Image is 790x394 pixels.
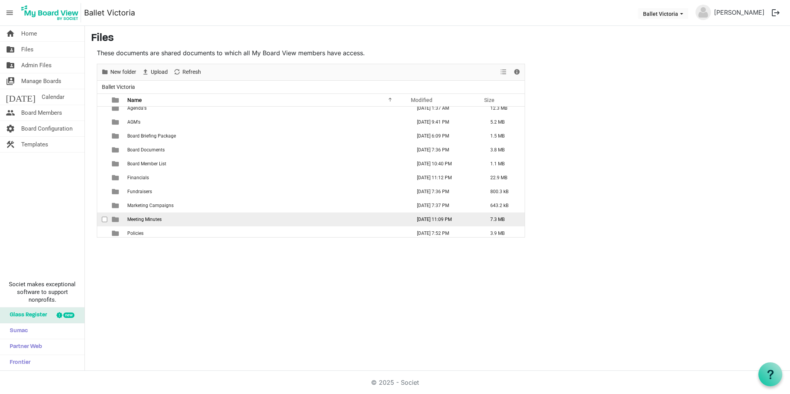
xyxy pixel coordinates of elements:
[6,307,47,323] span: Glass Register
[409,199,482,212] td: November 12, 2024 7:37 PM column header Modified
[110,67,137,77] span: New folder
[127,175,149,180] span: Financials
[107,171,125,185] td: is template cell column header type
[371,379,419,386] a: © 2025 - Societ
[6,121,15,136] span: settings
[127,147,165,153] span: Board Documents
[499,67,508,77] button: View dropdownbutton
[97,157,107,171] td: checkbox
[97,199,107,212] td: checkbox
[97,115,107,129] td: checkbox
[19,3,81,22] img: My Board View Logo
[6,42,15,57] span: folder_shared
[127,189,152,194] span: Fundraisers
[127,133,176,139] span: Board Briefing Package
[695,5,711,20] img: no-profile-picture.svg
[21,105,62,121] span: Board Members
[97,226,107,240] td: checkbox
[97,129,107,143] td: checkbox
[98,64,139,80] div: New folder
[482,185,525,199] td: 800.3 kB is template cell column header Size
[107,101,125,115] td: is template cell column header type
[127,217,162,222] span: Meeting Minutes
[3,280,81,304] span: Societ makes exceptional software to support nonprofits.
[125,212,409,226] td: Meeting Minutes is template cell column header Name
[42,89,64,105] span: Calendar
[140,67,169,77] button: Upload
[107,143,125,157] td: is template cell column header type
[125,171,409,185] td: Financials is template cell column header Name
[91,32,784,45] h3: Files
[97,171,107,185] td: checkbox
[711,5,768,20] a: [PERSON_NAME]
[127,161,166,166] span: Board Member List
[107,115,125,129] td: is template cell column header type
[6,89,35,105] span: [DATE]
[411,97,432,103] span: Modified
[482,226,525,240] td: 3.9 MB is template cell column header Size
[97,48,525,58] p: These documents are shared documents to which all My Board View members have access.
[638,8,688,19] button: Ballet Victoria dropdownbutton
[97,185,107,199] td: checkbox
[21,42,34,57] span: Files
[482,157,525,171] td: 1.1 MB is template cell column header Size
[6,26,15,41] span: home
[150,67,169,77] span: Upload
[125,185,409,199] td: Fundraisers is template cell column header Name
[172,67,203,77] button: Refresh
[482,143,525,157] td: 3.8 MB is template cell column header Size
[107,212,125,226] td: is template cell column header type
[768,5,784,21] button: logout
[107,185,125,199] td: is template cell column header type
[409,212,482,226] td: June 25, 2025 11:09 PM column header Modified
[409,143,482,157] td: November 12, 2024 7:36 PM column header Modified
[482,171,525,185] td: 22.9 MB is template cell column header Size
[21,121,73,136] span: Board Configuration
[21,73,61,89] span: Manage Boards
[127,97,142,103] span: Name
[84,5,135,20] a: Ballet Victoria
[512,67,522,77] button: Details
[139,64,170,80] div: Upload
[482,199,525,212] td: 643.2 kB is template cell column header Size
[19,3,84,22] a: My Board View Logo
[409,171,482,185] td: June 24, 2025 11:12 PM column header Modified
[125,129,409,143] td: Board Briefing Package is template cell column header Name
[100,82,137,92] span: Ballet Victoria
[97,101,107,115] td: checkbox
[409,101,482,115] td: April 30, 2025 1:37 AM column header Modified
[497,64,510,80] div: View
[409,129,482,143] td: February 01, 2022 6:09 PM column header Modified
[107,226,125,240] td: is template cell column header type
[127,231,143,236] span: Policies
[100,67,138,77] button: New folder
[63,312,74,318] div: new
[409,226,482,240] td: August 11, 2025 7:52 PM column header Modified
[125,143,409,157] td: Board Documents is template cell column header Name
[170,64,204,80] div: Refresh
[482,212,525,226] td: 7.3 MB is template cell column header Size
[97,212,107,226] td: checkbox
[484,97,495,103] span: Size
[6,137,15,152] span: construction
[6,58,15,73] span: folder_shared
[125,157,409,171] td: Board Member List is template cell column header Name
[6,339,42,355] span: Partner Web
[127,203,174,208] span: Marketing Campaigns
[107,129,125,143] td: is template cell column header type
[2,5,17,20] span: menu
[6,323,28,339] span: Sumac
[125,115,409,129] td: AGM's is template cell column header Name
[409,185,482,199] td: November 12, 2024 7:36 PM column header Modified
[127,119,140,125] span: AGM's
[107,199,125,212] td: is template cell column header type
[6,73,15,89] span: switch_account
[182,67,202,77] span: Refresh
[125,226,409,240] td: Policies is template cell column header Name
[125,199,409,212] td: Marketing Campaigns is template cell column header Name
[107,157,125,171] td: is template cell column header type
[510,64,523,80] div: Details
[6,355,30,370] span: Frontier
[21,137,48,152] span: Templates
[97,143,107,157] td: checkbox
